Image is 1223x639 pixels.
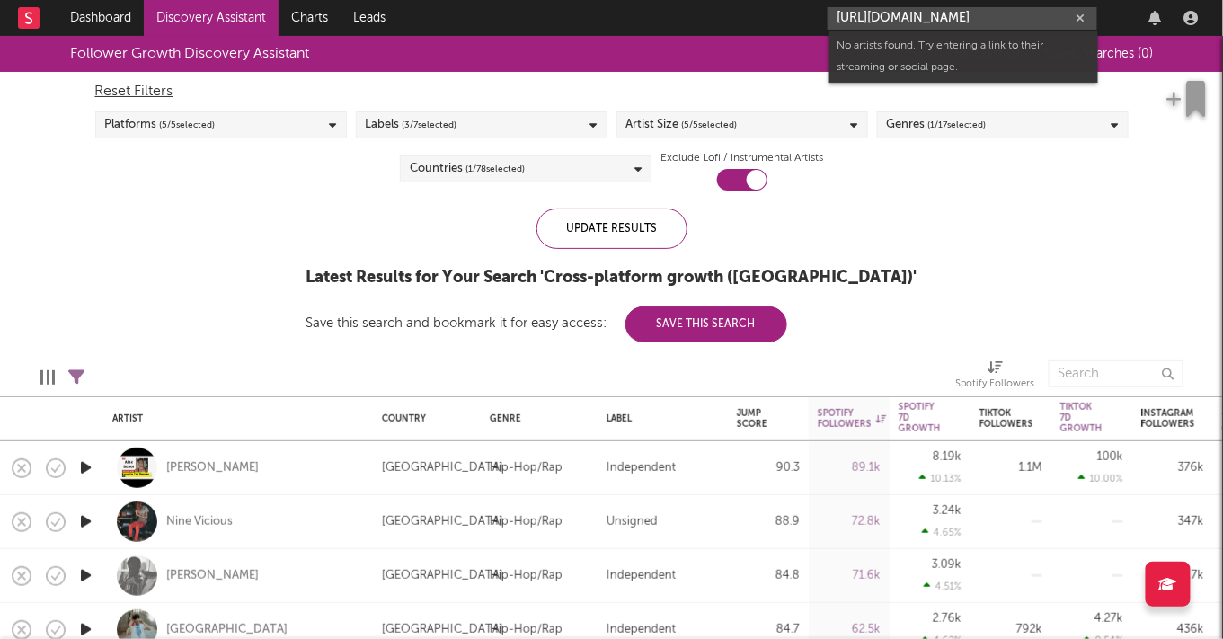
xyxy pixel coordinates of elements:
[536,209,687,249] div: Update Results
[682,114,738,136] span: ( 5 / 5 selected)
[737,511,800,533] div: 88.9
[1141,511,1204,533] div: 347k
[68,351,84,404] div: Filters(11 filters active)
[607,457,676,479] div: Independent
[1141,408,1195,430] div: Instagram Followers
[105,114,216,136] div: Platforms
[1097,451,1123,463] div: 100k
[410,158,525,180] div: Countries
[933,451,962,463] div: 8.19k
[818,408,886,430] div: Spotify Followers
[490,565,563,587] div: Hip-Hop/Rap
[306,316,787,330] div: Save this search and bookmark it for easy access:
[465,158,525,180] span: ( 1 / 78 selected)
[626,114,738,136] div: Artist Size
[160,114,216,136] span: ( 5 / 5 selected)
[40,351,55,404] div: Edit Columns
[660,147,823,169] label: Exclude Lofi / Instrumental Artists
[737,408,773,430] div: Jump Score
[403,114,457,136] span: ( 3 / 7 selected)
[933,613,962,625] div: 2.76k
[919,473,962,484] div: 10.13 %
[1078,473,1123,484] div: 10.00 %
[887,114,987,136] div: Genres
[625,306,787,342] button: Save This Search
[979,408,1033,430] div: Tiktok Followers
[737,457,800,479] div: 90.3
[829,31,1098,83] div: No artists found. Try entering a link to their streaming or social page.
[382,457,503,479] div: [GEOGRAPHIC_DATA]
[95,81,1129,102] div: Reset Filters
[1049,360,1183,387] input: Search...
[828,7,1097,30] input: Search for artists
[922,527,962,538] div: 4.65 %
[490,413,580,424] div: Genre
[737,565,800,587] div: 84.8
[166,514,233,530] a: Nine Vicious
[607,511,658,533] div: Unsigned
[956,374,1035,395] div: Spotify Followers
[490,457,563,479] div: Hip-Hop/Rap
[818,511,881,533] div: 72.8k
[956,351,1035,404] div: Spotify Followers
[382,565,503,587] div: [GEOGRAPHIC_DATA]
[112,413,355,424] div: Artist
[818,565,881,587] div: 71.6k
[924,581,962,592] div: 4.51 %
[818,457,881,479] div: 89.1k
[306,267,917,288] div: Latest Results for Your Search ' Cross-platform growth ([GEOGRAPHIC_DATA]) '
[490,511,563,533] div: Hip-Hop/Rap
[70,43,309,65] div: Follower Growth Discovery Assistant
[1141,457,1204,479] div: 376k
[1141,565,1204,587] div: 59.7k
[979,457,1042,479] div: 1.1M
[932,559,962,571] div: 3.09k
[382,511,503,533] div: [GEOGRAPHIC_DATA]
[933,505,962,517] div: 3.24k
[1139,48,1154,60] span: ( 0 )
[1060,402,1103,434] div: Tiktok 7D Growth
[166,460,259,476] a: [PERSON_NAME]
[382,413,463,424] div: Country
[166,622,288,638] a: [GEOGRAPHIC_DATA]
[607,565,676,587] div: Independent
[899,402,941,434] div: Spotify 7D Growth
[366,114,457,136] div: Labels
[928,114,987,136] span: ( 1 / 17 selected)
[1045,48,1154,60] span: Saved Searches
[607,413,710,424] div: Label
[166,568,259,584] a: [PERSON_NAME]
[1094,613,1123,625] div: 4.27k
